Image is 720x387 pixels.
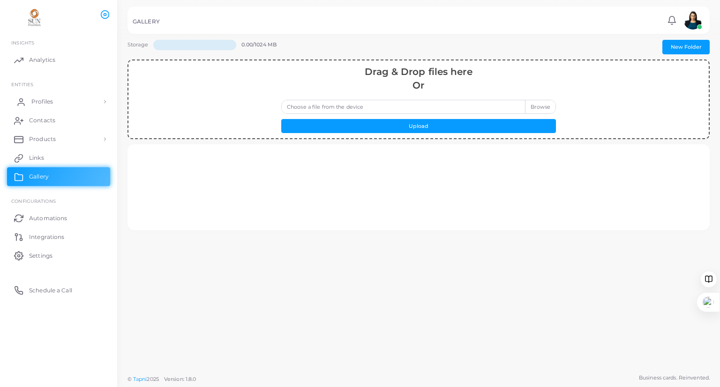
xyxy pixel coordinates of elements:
span: Integrations [29,233,64,241]
span: Profiles [31,97,53,106]
span: ENTITIES [11,82,33,87]
a: Contacts [7,111,110,130]
a: avatar [681,11,705,30]
span: Schedule a Call [29,286,72,295]
img: logo [8,9,60,26]
a: Automations [7,208,110,227]
a: Tapni [133,376,147,382]
button: New Folder [662,40,710,54]
a: Profiles [7,92,110,111]
div: Drag & Drop files here [281,65,556,79]
span: Business cards. Reinvented. [639,374,710,382]
span: Gallery [29,172,49,181]
div: 0.00/1024 MB [241,40,292,59]
span: Automations [29,214,67,223]
span: Links [29,154,44,162]
div: Or [281,79,556,92]
a: Gallery [7,167,110,186]
span: Version: 1.8.0 [164,376,196,382]
h5: GALLERY [133,18,160,25]
span: Configurations [11,198,56,204]
span: Products [29,135,56,143]
a: Settings [7,246,110,265]
a: Links [7,149,110,167]
img: avatar [683,11,702,30]
a: Analytics [7,51,110,69]
a: Schedule a Call [7,281,110,299]
span: Settings [29,252,52,260]
span: Analytics [29,56,55,64]
span: © [127,375,196,383]
a: Integrations [7,227,110,246]
div: Storage [127,40,148,59]
a: Products [7,130,110,149]
span: Contacts [29,116,55,125]
span: 2025 [147,375,158,383]
button: Upload [281,119,556,133]
span: INSIGHTS [11,40,34,45]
